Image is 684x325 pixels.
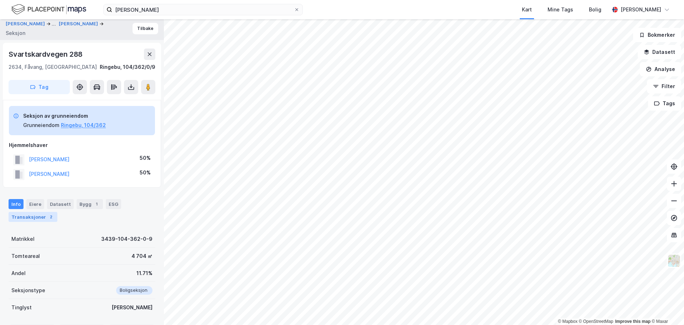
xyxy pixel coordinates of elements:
div: 2 [47,213,55,220]
div: Eiere [26,199,44,209]
div: [PERSON_NAME] [621,5,661,14]
button: Analyse [640,62,681,76]
button: [PERSON_NAME] [6,20,46,28]
input: Søk på adresse, matrikkel, gårdeiere, leietakere eller personer [112,4,294,15]
div: Andel [11,269,26,278]
div: 4 704 ㎡ [131,252,152,260]
div: Tinglyst [11,303,32,312]
button: Bokmerker [633,28,681,42]
div: Mine Tags [548,5,573,14]
button: Tilbake [133,23,158,34]
iframe: Chat Widget [648,291,684,325]
div: Info [9,199,24,209]
button: Tag [9,80,70,94]
div: Seksjon [6,29,25,37]
div: Ringebu, 104/362/0/9 [100,63,155,71]
button: [PERSON_NAME] [59,20,99,27]
a: Improve this map [615,319,651,324]
div: Matrikkel [11,235,35,243]
div: 2634, Fåvang, [GEOGRAPHIC_DATA] [9,63,97,71]
div: 50% [140,154,151,162]
div: 50% [140,168,151,177]
img: Z [667,254,681,268]
button: Filter [647,79,681,93]
div: Hjemmelshaver [9,141,155,149]
div: Datasett [47,199,74,209]
div: 1 [93,200,100,208]
div: Kart [522,5,532,14]
div: Grunneiendom [23,121,59,130]
div: Seksjon av grunneiendom [23,112,106,120]
button: Tags [648,96,681,111]
div: [PERSON_NAME] [112,303,152,312]
a: OpenStreetMap [579,319,613,324]
div: Bolig [589,5,601,14]
button: Datasett [638,45,681,59]
div: Bygg [77,199,103,209]
a: Mapbox [558,319,577,324]
img: logo.f888ab2527a4732fd821a326f86c7f29.svg [11,3,86,16]
div: ... [52,20,56,28]
div: Seksjonstype [11,286,45,295]
button: Ringebu, 104/362 [61,121,106,130]
div: 11.71% [136,269,152,278]
div: Svartskardvegen 288 [9,49,84,60]
div: Transaksjoner [9,212,57,222]
div: ESG [106,199,121,209]
div: Tomteareal [11,252,40,260]
div: 3439-104-362-0-9 [101,235,152,243]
